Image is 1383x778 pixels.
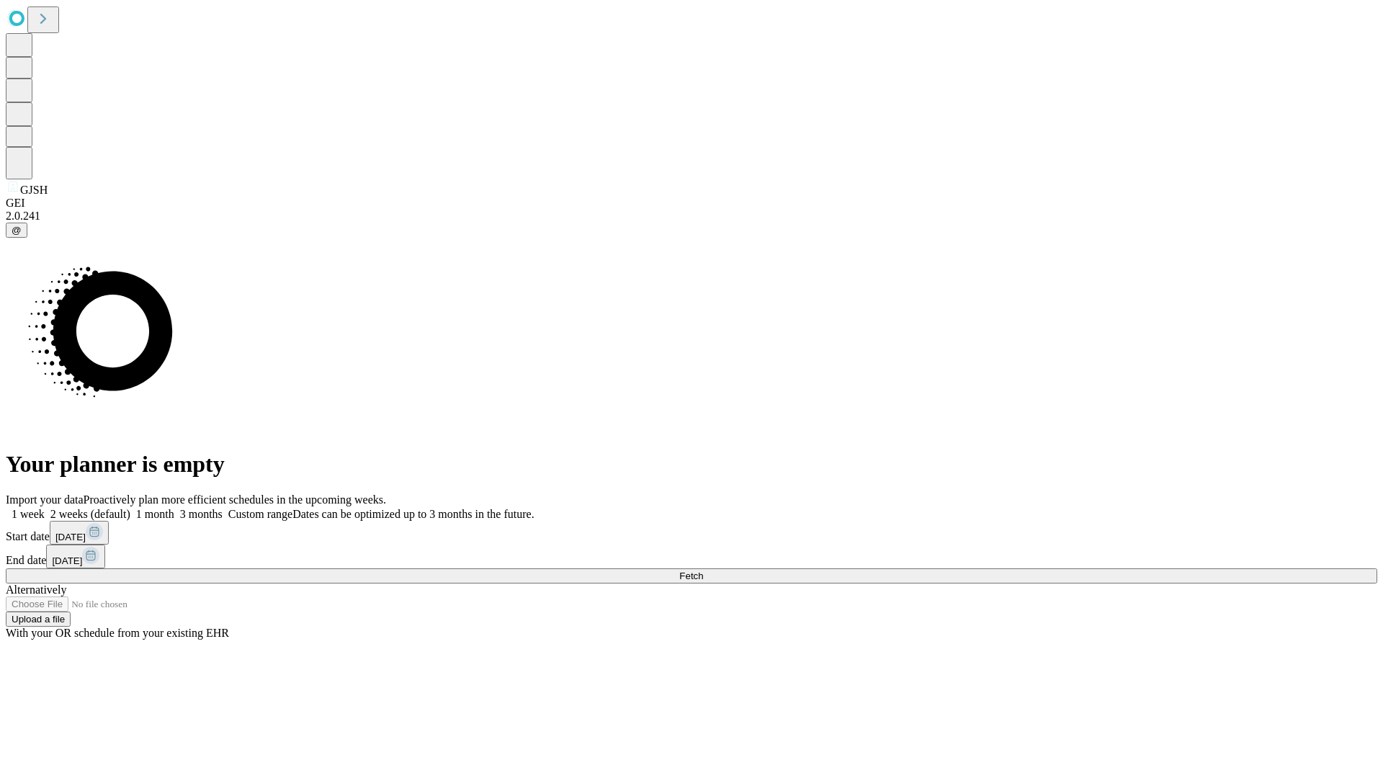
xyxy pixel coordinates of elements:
span: With your OR schedule from your existing EHR [6,627,229,639]
div: Start date [6,521,1377,545]
button: @ [6,223,27,238]
span: [DATE] [52,555,82,566]
div: 2.0.241 [6,210,1377,223]
span: GJSH [20,184,48,196]
span: Import your data [6,493,84,506]
span: @ [12,225,22,236]
button: [DATE] [50,521,109,545]
button: Fetch [6,568,1377,583]
span: Fetch [679,571,703,581]
button: Upload a file [6,612,71,627]
span: Custom range [228,508,292,520]
span: [DATE] [55,532,86,542]
span: 2 weeks (default) [50,508,130,520]
span: 1 week [12,508,45,520]
span: Dates can be optimized up to 3 months in the future. [292,508,534,520]
div: GEI [6,197,1377,210]
span: Proactively plan more efficient schedules in the upcoming weeks. [84,493,386,506]
span: 3 months [180,508,223,520]
h1: Your planner is empty [6,451,1377,478]
button: [DATE] [46,545,105,568]
span: Alternatively [6,583,66,596]
span: 1 month [136,508,174,520]
div: End date [6,545,1377,568]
